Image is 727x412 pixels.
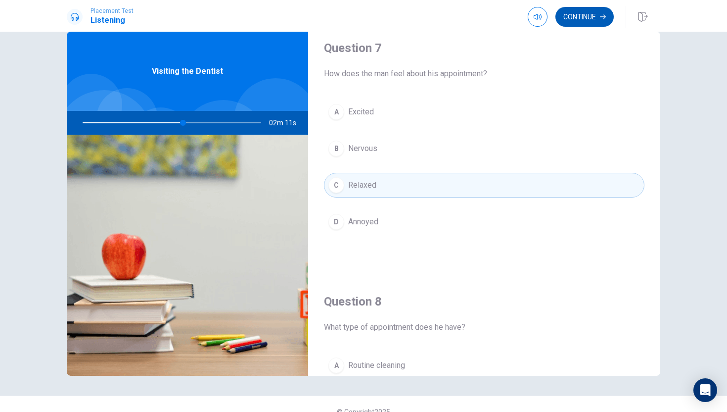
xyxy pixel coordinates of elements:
[328,104,344,120] div: A
[324,353,644,378] button: ARoutine cleaning
[324,40,644,56] h4: Question 7
[91,14,134,26] h1: Listening
[324,173,644,198] button: CRelaxed
[269,111,304,135] span: 02m 11s
[693,378,717,402] div: Open Intercom Messenger
[324,68,644,80] span: How does the man feel about his appointment?
[348,106,374,118] span: Excited
[91,7,134,14] span: Placement Test
[328,358,344,373] div: A
[348,179,376,191] span: Relaxed
[348,143,377,154] span: Nervous
[348,216,378,228] span: Annoyed
[324,209,644,234] button: DAnnoyed
[555,7,614,27] button: Continue
[152,65,223,77] span: Visiting the Dentist
[324,100,644,124] button: AExcited
[324,321,644,333] span: What type of appointment does he have?
[324,294,644,309] h4: Question 8
[67,135,308,376] img: Visiting the Dentist
[328,141,344,156] div: B
[348,360,405,371] span: Routine cleaning
[324,136,644,161] button: BNervous
[328,214,344,230] div: D
[328,177,344,193] div: C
